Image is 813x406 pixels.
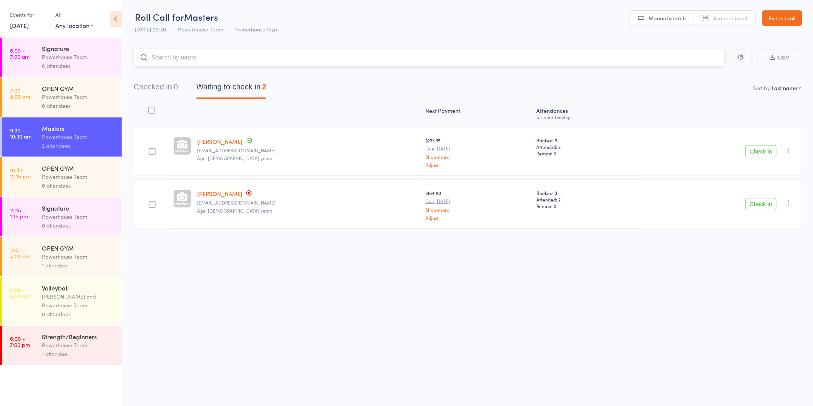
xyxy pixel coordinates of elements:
div: 6 attendees [42,61,115,70]
time: 7:00 - 8:00 am [10,87,30,99]
div: Powerhouse Team [42,53,115,61]
a: 6:00 -7:00 pmStrength/BeginnersPowerhouse Team1 attendee [2,326,122,365]
div: for membership [536,114,639,119]
div: OPEN GYM [42,244,115,252]
div: 2 [262,83,266,91]
div: Signature [42,44,115,53]
span: Remain: [536,150,639,157]
a: 6:00 -7:00 amSignaturePowerhouse Team6 attendees [2,38,122,77]
span: Powerhouse Gym [235,25,279,33]
small: Due [DATE] [426,198,531,204]
div: 2 attendees [42,141,115,150]
a: Adjust [426,215,531,220]
span: 0 [554,150,556,157]
div: OPEN GYM [42,84,115,92]
a: [PERSON_NAME] [197,190,243,198]
div: Volleyball [42,284,115,292]
span: Attended: 2 [536,144,639,150]
span: Masters [184,10,218,23]
div: OPEN GYM [42,164,115,172]
time: 1:15 - 4:00 pm [10,247,30,259]
time: 6:00 - 7:00 pm [10,335,30,348]
a: 10:30 -12:15 pmOPEN GYMPowerhouse Team0 attendees [2,157,122,196]
time: 9:30 - 10:30 am [10,127,32,139]
button: Check in [746,198,776,210]
small: Due [DATE] [426,146,531,151]
div: Next Payment [423,103,534,123]
small: jennimars@yahoo.com [197,200,420,205]
div: 0 attendees [42,221,115,230]
time: 12:15 - 1:15 pm [10,207,28,219]
span: Manual search [649,14,686,22]
time: 6:00 - 7:00 am [10,47,30,59]
div: Masters [42,124,115,132]
a: 1:15 -4:00 pmOPEN GYMPowerhouse Team1 attendee [2,237,122,276]
div: $184.80 [426,190,531,220]
span: Age: [DEMOGRAPHIC_DATA] years [197,207,272,214]
span: Booked: 3 [536,137,639,144]
div: Powerhouse Team [42,252,115,261]
div: 1 attendee [42,350,115,358]
div: 0 attendees [42,310,115,319]
div: Any location [55,21,93,30]
div: Powerhouse Team [42,92,115,101]
label: Sort by [753,84,770,92]
span: Powerhouse Team [178,25,223,33]
button: Checked in0 [134,79,178,99]
span: Scanner input [713,14,748,22]
a: [DATE] [10,21,29,30]
div: At [55,8,93,21]
div: Atten­dances [533,103,642,123]
div: Powerhouse Team [42,212,115,221]
a: 9:30 -10:30 amMastersPowerhouse Team2 attendees [2,117,122,157]
a: Show more [426,207,531,212]
span: Roll Call for [135,10,184,23]
div: Last name [772,84,798,92]
a: Exit roll call [762,10,802,26]
div: 0 attendees [42,181,115,190]
div: Powerhouse Team [42,132,115,141]
button: Check in [746,145,776,157]
time: 10:30 - 12:15 pm [10,167,31,179]
span: Booked: 3 [536,190,639,196]
div: Strength/Beginners [42,332,115,341]
span: [DATE] 09:30 [135,25,166,33]
div: 1 attendee [42,261,115,270]
div: 0 attendees [42,101,115,110]
div: Powerhouse Team [42,341,115,350]
a: 7:00 -8:00 amOPEN GYMPowerhouse Team0 attendees [2,78,122,117]
div: Signature [42,204,115,212]
span: Attended: 2 [536,196,639,203]
a: Show more [426,154,531,159]
a: 4:00 -5:00 pmVolleyball[PERSON_NAME] and Powerhouse Team0 attendees [2,277,122,325]
a: [PERSON_NAME] [197,137,243,145]
input: Search by name [134,49,725,66]
a: Adjust [426,162,531,167]
div: 0 [174,83,178,91]
span: Remain: [536,203,639,209]
small: belld2524@gmail.com [197,148,420,153]
span: 0 [554,203,556,209]
div: [PERSON_NAME] and Powerhouse Team [42,292,115,310]
span: Age: [DEMOGRAPHIC_DATA] years [197,155,272,161]
button: CSV [758,50,801,66]
a: 12:15 -1:15 pmSignaturePowerhouse Team0 attendees [2,197,122,236]
button: Waiting to check in2 [196,79,266,99]
div: Events for [10,8,48,21]
div: Powerhouse Team [42,172,115,181]
div: $233.35 [426,137,531,167]
time: 4:00 - 5:00 pm [10,287,30,299]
